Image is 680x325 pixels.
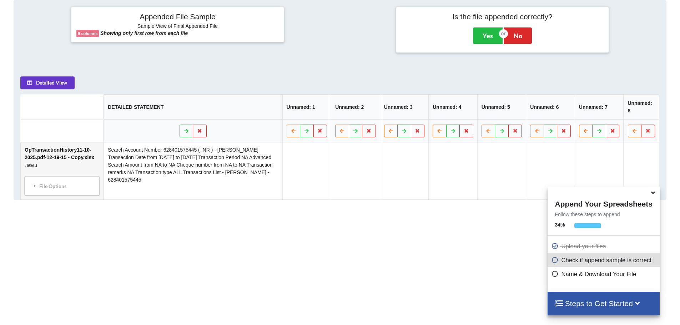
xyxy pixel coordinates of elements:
th: Unnamed: 1 [282,95,331,120]
p: Upload your files [551,242,658,251]
h4: Is the file appended correctly? [401,12,604,21]
th: Unnamed: 2 [331,95,380,120]
b: 34 % [555,222,565,228]
div: File Options [27,178,97,193]
td: OpTransactionHistory11-10-2025.pdf-12-19-15 - Copy.xlsx [21,142,104,199]
th: Unnamed: 6 [526,95,575,120]
button: Yes [473,27,503,44]
h4: Steps to Get Started [555,299,652,308]
th: Unnamed: 8 [624,95,659,120]
p: Name & Download Your File [551,270,658,279]
th: Unnamed: 7 [575,95,624,120]
h4: Append Your Spreadsheets [548,198,659,208]
button: Detailed View [20,76,75,89]
b: Showing only first row from each file [100,30,188,36]
i: Table 1 [25,163,37,167]
th: Unnamed: 5 [477,95,526,120]
h4: Appended File Sample [76,12,279,22]
button: No [504,27,532,44]
b: 9 columns [78,31,97,36]
th: DETAILED STATEMENT [104,95,282,120]
h6: Sample View of Final Appended File [76,23,279,30]
p: Check if append sample is correct [551,256,658,265]
th: Unnamed: 3 [380,95,429,120]
th: Unnamed: 4 [429,95,478,120]
p: Follow these steps to append [548,211,659,218]
td: Search Account Number 628401575445 ( INR ) - [PERSON_NAME] Transaction Date from [DATE] to [DATE]... [104,142,282,199]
